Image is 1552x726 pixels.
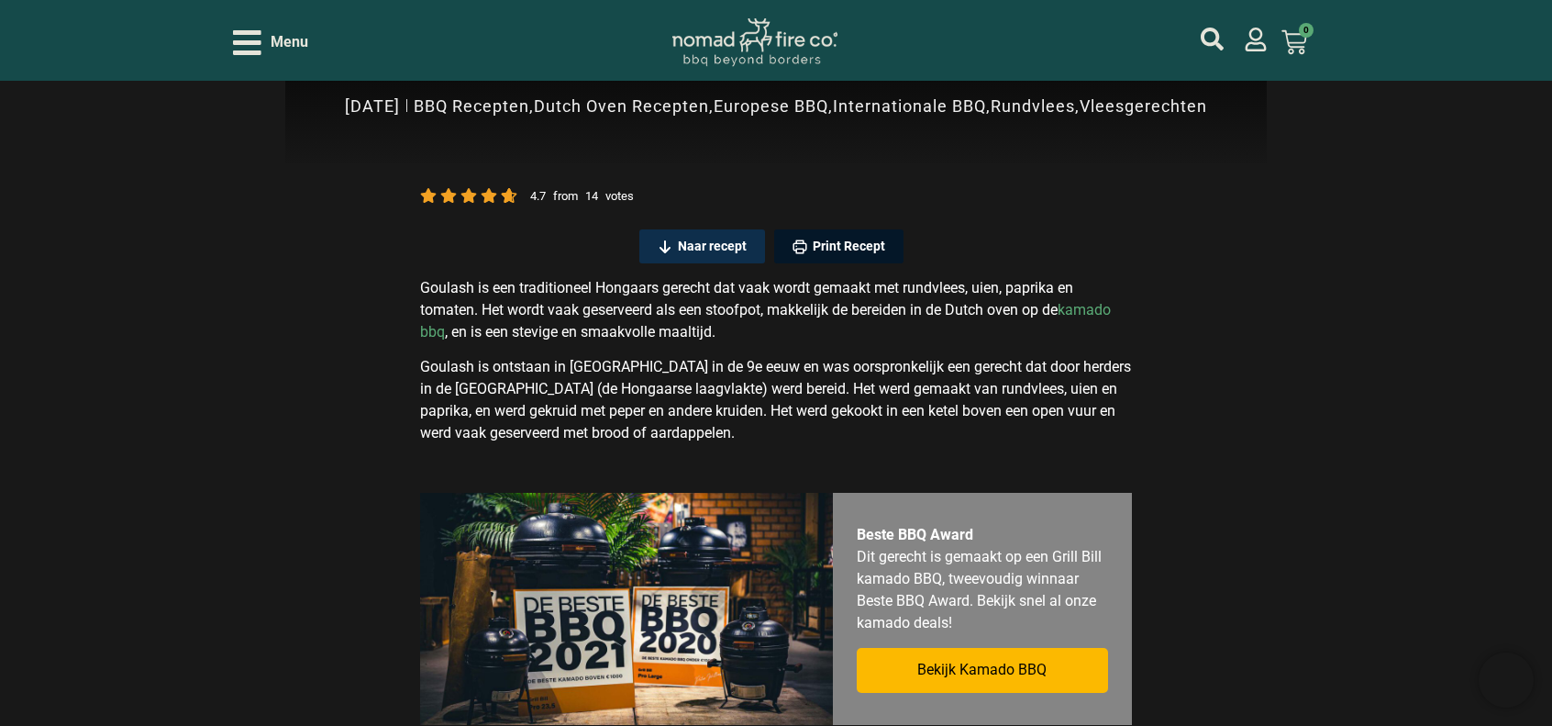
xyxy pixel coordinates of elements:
div: Open/Close Menu [233,27,308,59]
a: Bekijk Kamado BBQ [857,648,1108,693]
p: Dit gerecht is gemaakt op een Grill Bill kamado BBQ, tweevoudig winnaar Beste BBQ Award. Bekijk s... [857,524,1108,634]
small: from [553,189,578,203]
a: Print Recept [774,229,903,263]
a: Naar recept [639,229,765,263]
a: Europese BBQ [714,96,828,116]
a: Internationale BBQ [833,96,986,116]
a: kamado bbq [420,301,1111,341]
span: Menu [271,31,308,53]
span: , , , , , [414,96,1207,116]
time: [DATE] [345,96,400,116]
a: mijn account [1244,28,1268,51]
small: 14 [585,189,598,203]
strong: Beste BBQ Award [857,526,973,543]
p: Goulash is ontstaan in [GEOGRAPHIC_DATA] in de 9e eeuw en was oorspronkelijk een gerecht dat door... [420,356,1131,444]
iframe: Brevo live chat [1479,653,1534,708]
a: Vleesgerechten [1080,96,1207,116]
a: Dutch Oven Recepten [534,96,709,116]
a: [DATE] [345,95,400,117]
small: 4.7 [530,189,546,203]
a: Rundvlees [991,96,1075,116]
small: votes [605,189,634,203]
p: Goulash is een traditioneel Hongaars gerecht dat vaak wordt gemaakt met rundvlees, uien, paprika ... [420,277,1131,343]
img: kamado bbq [420,493,833,725]
a: BBQ Recepten [414,96,529,116]
span: 0 [1299,23,1314,38]
a: mijn account [1201,28,1224,50]
a: 0 [1259,18,1329,66]
img: Nomad Logo [672,18,837,67]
